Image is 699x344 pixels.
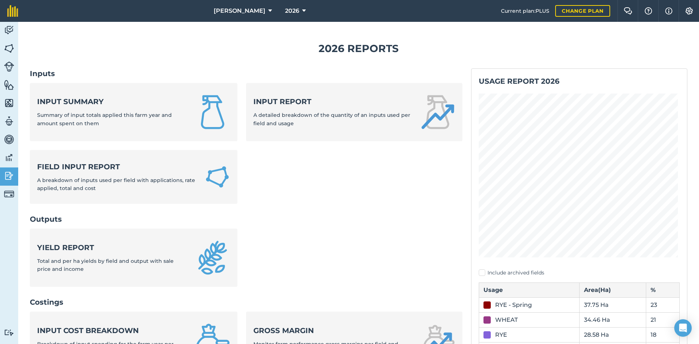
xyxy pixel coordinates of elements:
[37,242,186,253] strong: Yield report
[30,83,237,141] a: Input summarySummary of input totals applied this farm year and amount spent on them
[30,40,687,57] h1: 2026 Reports
[253,112,410,126] span: A detailed breakdown of the quantity of an inputs used per field and usage
[479,269,680,277] label: Include archived fields
[30,150,237,204] a: Field Input ReportA breakdown of inputs used per field with applications, rate applied, total and...
[7,5,18,17] img: fieldmargin Logo
[4,329,14,336] img: svg+xml;base64,PD94bWwgdmVyc2lvbj0iMS4wIiBlbmNvZGluZz0idXRmLTgiPz4KPCEtLSBHZW5lcmF0b3I6IEFkb2JlIE...
[37,325,186,336] strong: Input cost breakdown
[253,325,411,336] strong: Gross margin
[246,83,462,141] a: Input reportA detailed breakdown of the quantity of an inputs used per field and usage
[214,7,265,15] span: [PERSON_NAME]
[4,170,14,181] img: svg+xml;base64,PD94bWwgdmVyc2lvbj0iMS4wIiBlbmNvZGluZz0idXRmLTgiPz4KPCEtLSBHZW5lcmF0b3I6IEFkb2JlIE...
[579,312,646,327] td: 34.46 Ha
[644,7,653,15] img: A question mark icon
[479,282,580,297] th: Usage
[30,214,462,224] h2: Outputs
[253,96,411,107] strong: Input report
[479,76,680,86] h2: Usage report 2026
[665,7,672,15] img: svg+xml;base64,PHN2ZyB4bWxucz0iaHR0cDovL3d3dy53My5vcmcvMjAwMC9zdmciIHdpZHRoPSIxNyIgaGVpZ2h0PSIxNy...
[646,327,680,342] td: 18
[4,79,14,90] img: svg+xml;base64,PHN2ZyB4bWxucz0iaHR0cDovL3d3dy53My5vcmcvMjAwMC9zdmciIHdpZHRoPSI1NiIgaGVpZ2h0PSI2MC...
[4,116,14,127] img: svg+xml;base64,PD94bWwgdmVyc2lvbj0iMS4wIiBlbmNvZGluZz0idXRmLTgiPz4KPCEtLSBHZW5lcmF0b3I6IEFkb2JlIE...
[579,282,646,297] th: Area ( Ha )
[4,62,14,72] img: svg+xml;base64,PD94bWwgdmVyc2lvbj0iMS4wIiBlbmNvZGluZz0idXRmLTgiPz4KPCEtLSBHZW5lcmF0b3I6IEFkb2JlIE...
[195,240,230,275] img: Yield report
[37,112,172,126] span: Summary of input totals applied this farm year and amount spent on them
[4,98,14,108] img: svg+xml;base64,PHN2ZyB4bWxucz0iaHR0cDovL3d3dy53My5vcmcvMjAwMC9zdmciIHdpZHRoPSI1NiIgaGVpZ2h0PSI2MC...
[4,43,14,54] img: svg+xml;base64,PHN2ZyB4bWxucz0iaHR0cDovL3d3dy53My5vcmcvMjAwMC9zdmciIHdpZHRoPSI1NiIgaGVpZ2h0PSI2MC...
[4,134,14,145] img: svg+xml;base64,PD94bWwgdmVyc2lvbj0iMS4wIiBlbmNvZGluZz0idXRmLTgiPz4KPCEtLSBHZW5lcmF0b3I6IEFkb2JlIE...
[30,229,237,287] a: Yield reportTotal and per ha yields by field and output with sale price and income
[30,68,462,79] h2: Inputs
[4,152,14,163] img: svg+xml;base64,PD94bWwgdmVyc2lvbj0iMS4wIiBlbmNvZGluZz0idXRmLTgiPz4KPCEtLSBHZW5lcmF0b3I6IEFkb2JlIE...
[501,7,549,15] span: Current plan : PLUS
[205,163,230,191] img: Field Input Report
[674,319,692,337] div: Open Intercom Messenger
[420,95,455,130] img: Input report
[495,316,518,324] div: WHEAT
[685,7,694,15] img: A cog icon
[30,297,462,307] h2: Costings
[555,5,610,17] a: Change plan
[624,7,632,15] img: Two speech bubbles overlapping with the left bubble in the forefront
[579,297,646,312] td: 37.75 Ha
[646,282,680,297] th: %
[37,96,186,107] strong: Input summary
[4,189,14,199] img: svg+xml;base64,PD94bWwgdmVyc2lvbj0iMS4wIiBlbmNvZGluZz0idXRmLTgiPz4KPCEtLSBHZW5lcmF0b3I6IEFkb2JlIE...
[646,312,680,327] td: 21
[37,177,195,191] span: A breakdown of inputs used per field with applications, rate applied, total and cost
[37,162,196,172] strong: Field Input Report
[495,331,507,339] div: RYE
[285,7,299,15] span: 2026
[579,327,646,342] td: 28.58 Ha
[495,301,532,309] div: RYE - Spring
[37,258,174,272] span: Total and per ha yields by field and output with sale price and income
[4,25,14,36] img: svg+xml;base64,PD94bWwgdmVyc2lvbj0iMS4wIiBlbmNvZGluZz0idXRmLTgiPz4KPCEtLSBHZW5lcmF0b3I6IEFkb2JlIE...
[195,95,230,130] img: Input summary
[646,297,680,312] td: 23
